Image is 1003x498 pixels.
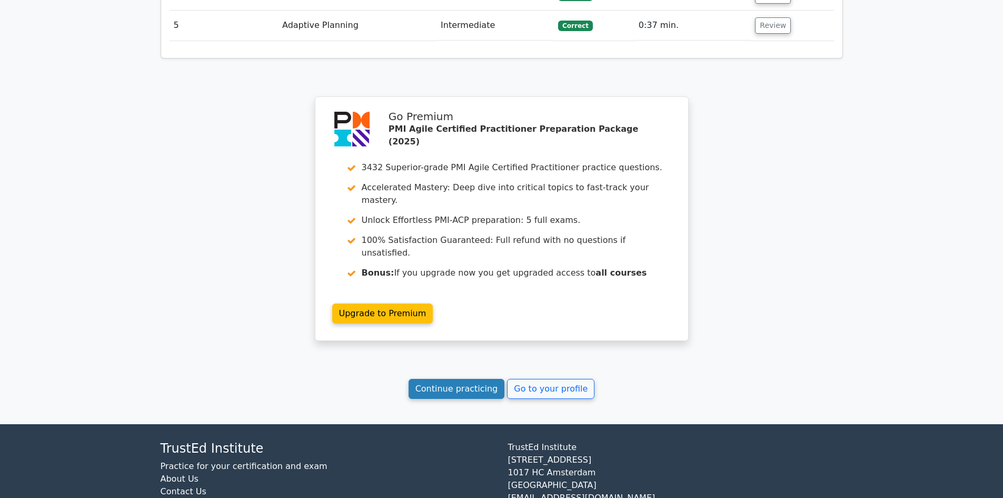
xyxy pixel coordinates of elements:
a: Contact Us [161,486,206,496]
a: Practice for your certification and exam [161,461,327,471]
td: Intermediate [436,11,554,41]
span: Correct [558,21,592,31]
a: Continue practicing [409,379,505,399]
a: Go to your profile [507,379,594,399]
h4: TrustEd Institute [161,441,495,456]
a: Upgrade to Premium [332,304,433,324]
a: About Us [161,474,198,484]
td: 0:37 min. [634,11,751,41]
td: 5 [170,11,278,41]
button: Review [755,17,791,34]
td: Adaptive Planning [278,11,436,41]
